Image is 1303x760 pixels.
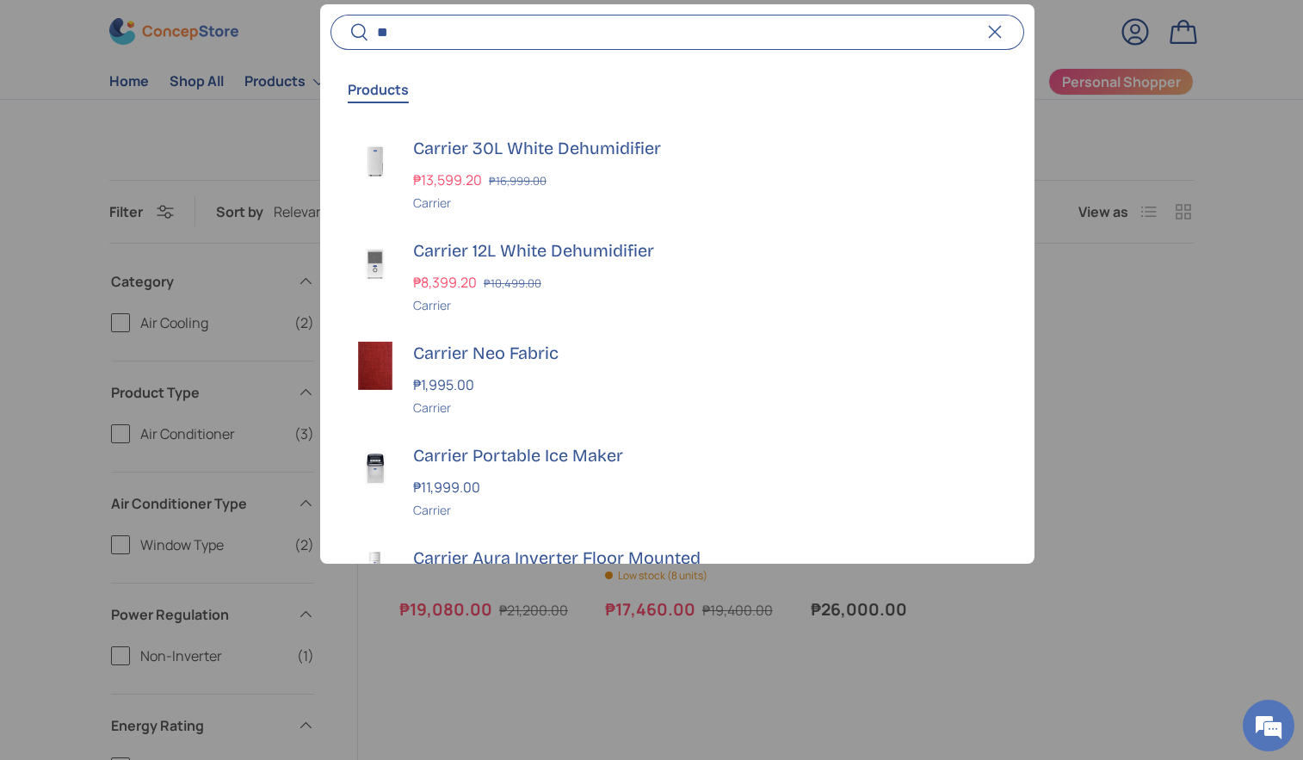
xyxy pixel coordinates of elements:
strong: ₱8,399.20 [413,273,481,292]
img: carrier-3-0-tr-xfv-premium-floorstanding-closed-swing-single-unit-full-view-concepstore [351,547,399,595]
button: Products [348,70,409,109]
textarea: Type your message and hit 'Enter' [9,470,328,530]
strong: ₱11,999.00 [413,478,485,497]
img: carrier-dehumidifier-12-liter-full-view-concepstore [351,239,399,287]
a: carrier-ice-maker-full-view-concepstore Carrier Portable Ice Maker ₱11,999.00 Carrier [320,430,1034,533]
span: We're online! [100,217,238,391]
a: carrier-neo-fabric-garnet-red-full-view-concepstore Carrier Neo Fabric ₱1,995.00 Carrier [320,328,1034,430]
div: Carrier [413,194,1003,212]
div: Minimize live chat window [282,9,324,50]
div: Carrier [413,296,1003,314]
h3: Carrier 12L White Dehumidifier [413,239,1003,263]
a: carrier-dehumidifier-30-liter-full-view-concepstore Carrier 30L White Dehumidifier ₱13,599.20 ₱16... [320,123,1034,226]
img: carrier-dehumidifier-30-liter-full-view-concepstore [351,137,399,185]
div: Carrier [413,399,1003,417]
h3: Carrier Aura Inverter Floor Mounted [413,547,1003,571]
a: carrier-dehumidifier-12-liter-full-view-concepstore Carrier 12L White Dehumidifier ₱8,399.20 ₱10,... [320,226,1034,328]
h3: Carrier 30L White Dehumidifier [413,137,1003,161]
div: Chat with us now [90,96,289,119]
h3: Carrier Neo Fabric [413,342,1003,366]
div: Carrier [413,501,1003,519]
s: ₱16,999.00 [489,173,547,188]
h3: Carrier Portable Ice Maker [413,444,1003,468]
strong: ₱1,995.00 [413,375,479,394]
img: carrier-ice-maker-full-view-concepstore [351,444,399,492]
img: carrier-neo-fabric-garnet-red-full-view-concepstore [351,342,399,390]
s: ₱10,499.00 [484,275,541,291]
strong: ₱13,599.20 [413,170,486,189]
a: carrier-3-0-tr-xfv-premium-floorstanding-closed-swing-single-unit-full-view-concepstore Carrier A... [320,533,1034,635]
